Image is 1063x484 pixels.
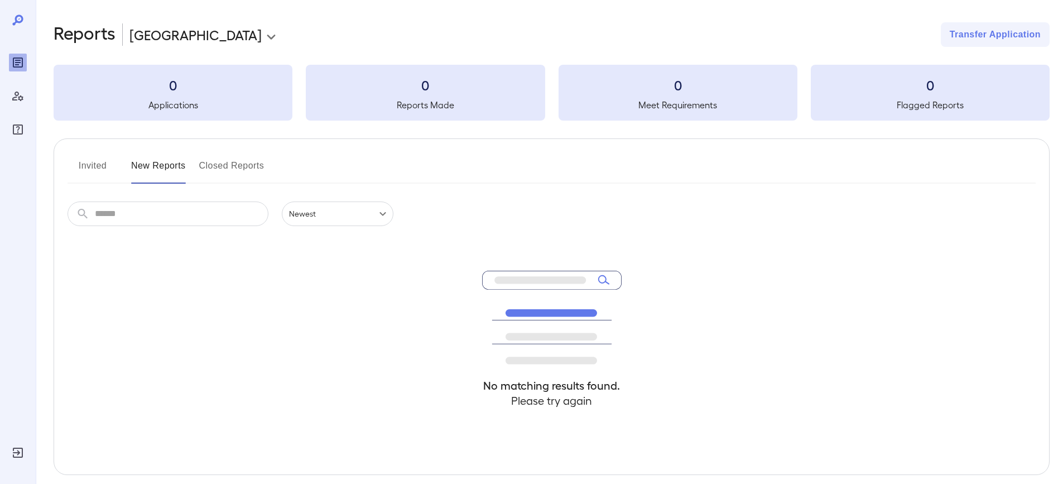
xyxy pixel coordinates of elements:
[199,157,264,184] button: Closed Reports
[941,22,1050,47] button: Transfer Application
[482,393,622,408] h4: Please try again
[306,76,545,94] h3: 0
[811,76,1050,94] h3: 0
[559,98,797,112] h5: Meet Requirements
[54,65,1050,121] summary: 0Applications0Reports Made0Meet Requirements0Flagged Reports
[54,22,116,47] h2: Reports
[306,98,545,112] h5: Reports Made
[54,76,292,94] h3: 0
[9,54,27,71] div: Reports
[559,76,797,94] h3: 0
[9,444,27,462] div: Log Out
[9,87,27,105] div: Manage Users
[811,98,1050,112] h5: Flagged Reports
[282,202,393,226] div: Newest
[482,378,622,393] h4: No matching results found.
[68,157,118,184] button: Invited
[129,26,262,44] p: [GEOGRAPHIC_DATA]
[131,157,186,184] button: New Reports
[9,121,27,138] div: FAQ
[54,98,292,112] h5: Applications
